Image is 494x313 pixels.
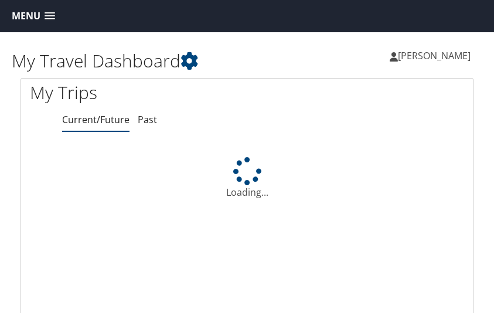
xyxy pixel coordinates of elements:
div: Loading... [21,157,473,199]
a: Past [138,113,157,126]
h1: My Trips [30,80,239,105]
span: Menu [12,11,40,22]
a: [PERSON_NAME] [390,38,482,73]
h1: My Travel Dashboard [12,49,247,73]
span: [PERSON_NAME] [398,49,471,62]
a: Menu [6,6,61,26]
a: Current/Future [62,113,130,126]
